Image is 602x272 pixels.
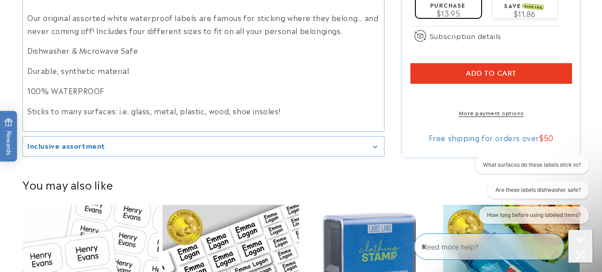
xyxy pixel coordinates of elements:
div: Free shipping for orders over [410,133,572,142]
span: Rewards [4,118,13,155]
button: Add to cart [410,63,572,84]
span: Subscription details [430,30,501,41]
p: Dishwasher & Microwave Safe [27,44,380,57]
iframe: Gorgias live chat conversation starters [469,156,593,232]
p: Our original assorted white waterproof labels are famous for sticking where they belong... and ne... [27,11,380,37]
a: More payment options [410,108,572,117]
h2: You may also like [22,177,580,191]
p: 100% WATERPROOF [27,84,380,97]
p: Sticks to many surfaces: i.e. glass, metal, plastic, wood, shoe insoles! [27,104,380,117]
span: $11.86 [514,8,536,19]
span: SAVE 15% [523,3,544,10]
summary: Inclusive assortment [23,137,384,157]
p: Durable, synthetic material [27,65,380,78]
span: $13.95 [437,8,461,18]
span: $ [539,132,544,143]
h2: Inclusive assortment [27,141,105,150]
iframe: Gorgias Floating Chat [414,230,593,263]
span: 50 [544,132,554,143]
span: Add to cart [466,69,517,78]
